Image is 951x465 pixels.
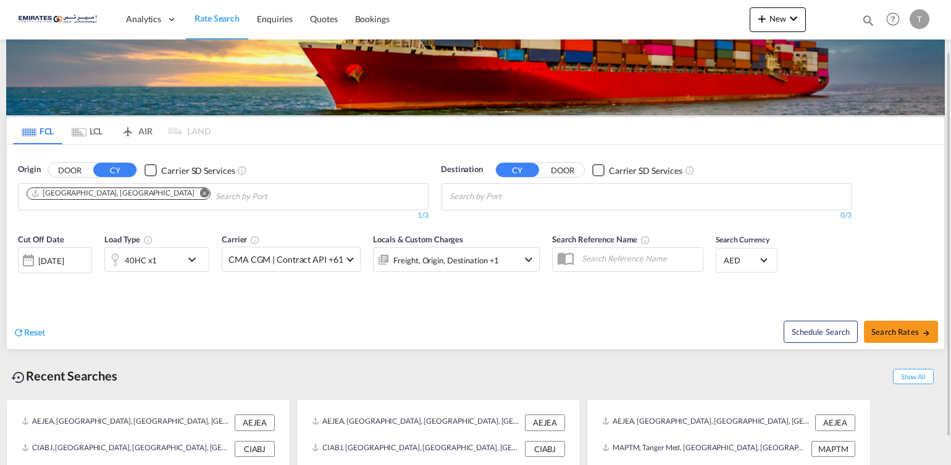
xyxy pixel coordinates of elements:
[237,165,247,175] md-icon: Unchecked: Search for CY (Container Yard) services for all selected carriers.Checked : Search for...
[882,9,910,31] div: Help
[871,327,931,337] span: Search Rates
[25,184,338,207] md-chips-wrap: Chips container. Use arrow keys to select chips.
[450,187,567,207] input: Chips input.
[685,165,695,175] md-icon: Unchecked: Search for CY (Container Yard) services for all selected carriers.Checked : Search for...
[7,145,944,349] div: OriginDOOR CY Checkbox No InkUnchecked: Search for CY (Container Yard) services for all selected ...
[235,414,275,430] div: AEJEA
[861,14,875,27] md-icon: icon-magnify
[62,117,112,144] md-tab-item: LCL
[750,7,806,32] button: icon-plus 400-fgNewicon-chevron-down
[112,117,161,144] md-tab-item: AIR
[922,329,931,337] md-icon: icon-arrow-right
[784,321,858,343] button: Note: By default Schedule search will only considerorigin ports, destination ports and cut off da...
[755,11,769,26] md-icon: icon-plus 400-fg
[602,414,812,430] div: AEJEA, Jebel Ali, United Arab Emirates, Middle East, Middle East
[786,11,801,26] md-icon: icon-chevron-down
[723,251,771,269] md-select: Select Currency: د.إ AEDUnited Arab Emirates Dirham
[312,441,522,457] div: CIABJ, Abidjan, Ivory Coast, Western Africa, Africa
[448,184,572,207] md-chips-wrap: Chips container with autocompletion. Enter the text area, type text to search, and then use the u...
[882,9,903,30] span: Help
[811,441,855,457] div: MAPTM
[18,163,40,176] span: Origin
[13,326,45,340] div: icon-refreshReset
[126,13,161,25] span: Analytics
[910,9,929,29] div: T
[48,163,91,178] button: DOOR
[724,255,758,266] span: AED
[609,165,682,177] div: Carrier SD Services
[441,210,852,221] div: 0/3
[120,124,135,133] md-icon: icon-airplane
[22,441,232,457] div: CIABJ, Abidjan, Ivory Coast, Western Africa, Africa
[640,235,650,245] md-icon: Your search will be saved by the below given name
[191,188,210,200] button: Remove
[815,414,855,430] div: AEJEA
[521,252,536,267] md-icon: icon-chevron-down
[393,252,499,269] div: Freight Origin Destination Factory Stuffing
[104,247,209,272] div: 40HC x1icon-chevron-down
[145,163,235,176] md-checkbox: Checkbox No Ink
[228,253,343,266] span: CMA CGM | Contract API +61
[602,441,808,457] div: MAPTM, Tanger Med, Morocco, Northern Africa, Africa
[716,235,769,244] span: Search Currency
[861,14,875,32] div: icon-magnify
[355,14,390,24] span: Bookings
[185,252,206,267] md-icon: icon-chevron-down
[312,414,522,430] div: AEJEA, Jebel Ali, United Arab Emirates, Middle East, Middle East
[31,188,196,199] div: Press delete to remove this chip.
[310,14,337,24] span: Quotes
[38,255,64,266] div: [DATE]
[143,235,153,245] md-icon: icon-information-outline
[93,163,136,177] button: CY
[373,247,540,272] div: Freight Origin Destination Factory Stuffingicon-chevron-down
[235,441,275,457] div: CIABJ
[257,14,293,24] span: Enquiries
[13,327,24,338] md-icon: icon-refresh
[19,6,102,33] img: c67187802a5a11ec94275b5db69a26e6.png
[893,369,934,384] span: Show All
[13,117,62,144] md-tab-item: FCL
[125,252,157,269] div: 40HC x1
[592,163,682,176] md-checkbox: Checkbox No Ink
[18,247,92,273] div: [DATE]
[104,234,153,244] span: Load Type
[864,321,938,343] button: Search Ratesicon-arrow-right
[576,249,703,268] input: Search Reference Name
[18,234,64,244] span: Cut Off Date
[222,234,260,244] span: Carrier
[6,362,122,390] div: Recent Searches
[541,163,584,178] button: DOOR
[525,441,565,457] div: CIABJ
[161,165,235,177] div: Carrier SD Services
[18,210,429,221] div: 1/3
[216,187,333,207] input: Chips input.
[525,414,565,430] div: AEJEA
[496,163,539,177] button: CY
[250,235,260,245] md-icon: The selected Trucker/Carrierwill be displayed in the rate results If the rates are from another f...
[18,272,27,289] md-datepicker: Select
[11,370,26,385] md-icon: icon-backup-restore
[31,188,194,199] div: Jebel Ali, AEJEA
[755,14,801,23] span: New
[195,13,240,23] span: Rate Search
[441,163,483,176] span: Destination
[373,234,463,244] span: Locals & Custom Charges
[552,234,650,244] span: Search Reference Name
[22,414,232,430] div: AEJEA, Jebel Ali, United Arab Emirates, Middle East, Middle East
[24,327,45,337] span: Reset
[13,117,211,144] md-pagination-wrapper: Use the left and right arrow keys to navigate between tabs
